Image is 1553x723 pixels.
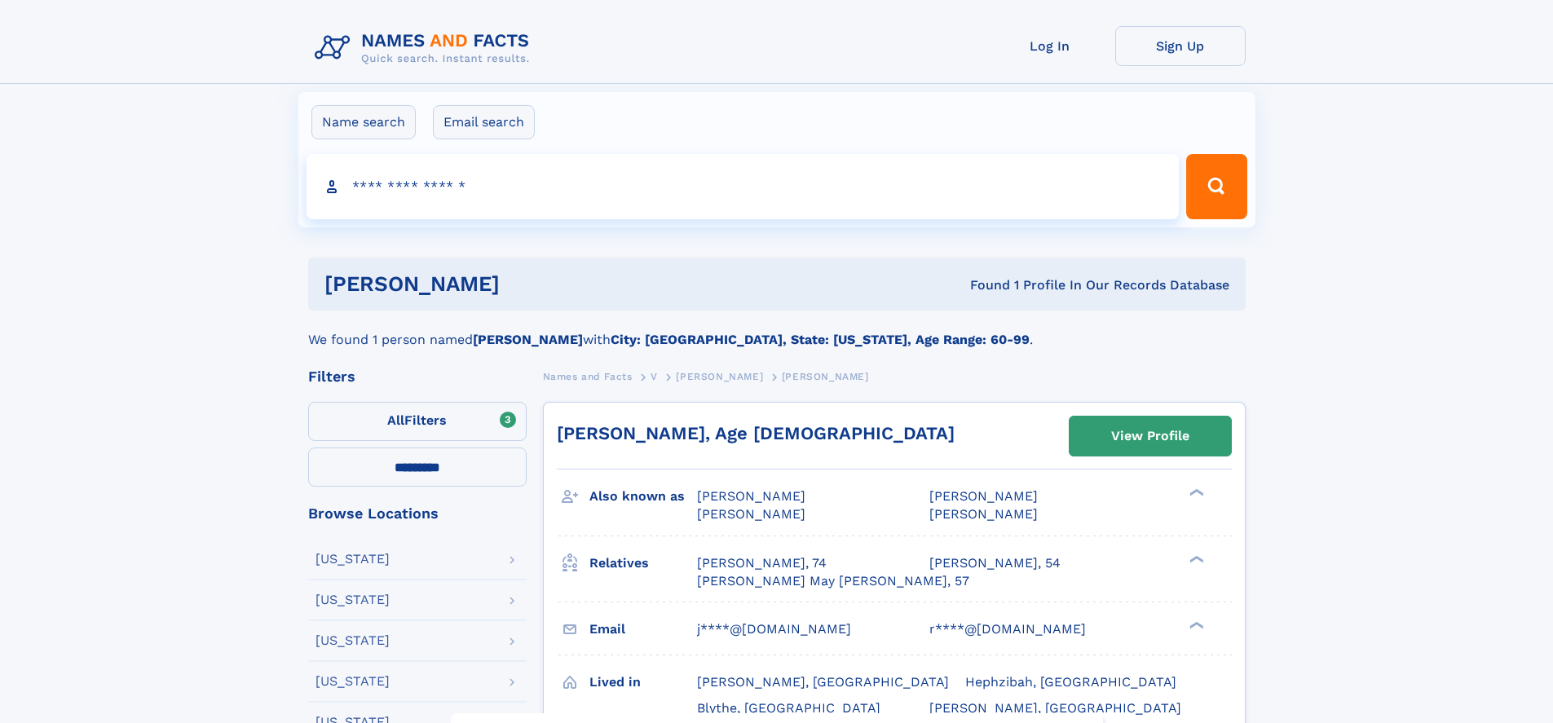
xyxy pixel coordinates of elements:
a: Log In [985,26,1115,66]
span: [PERSON_NAME] [929,506,1038,522]
div: ❯ [1185,487,1205,498]
span: V [651,371,658,382]
div: ❯ [1185,553,1205,564]
span: [PERSON_NAME] [697,488,805,504]
img: Logo Names and Facts [308,26,543,70]
div: [US_STATE] [315,553,390,566]
div: ❯ [1185,619,1205,630]
h3: Lived in [589,668,697,696]
a: [PERSON_NAME], Age [DEMOGRAPHIC_DATA] [557,423,955,443]
b: City: [GEOGRAPHIC_DATA], State: [US_STATE], Age Range: 60-99 [611,332,1030,347]
span: [PERSON_NAME] [697,506,805,522]
a: [PERSON_NAME], 74 [697,554,827,572]
span: [PERSON_NAME] [929,488,1038,504]
b: [PERSON_NAME] [473,332,583,347]
div: Found 1 Profile In Our Records Database [735,276,1229,294]
h1: [PERSON_NAME] [324,274,735,294]
span: [PERSON_NAME], [GEOGRAPHIC_DATA] [929,700,1181,716]
div: Browse Locations [308,506,527,521]
a: [PERSON_NAME] May [PERSON_NAME], 57 [697,572,969,590]
a: Sign Up [1115,26,1246,66]
a: V [651,366,658,386]
div: View Profile [1111,417,1189,455]
span: Hephzibah, [GEOGRAPHIC_DATA] [965,674,1176,690]
h3: Email [589,615,697,643]
label: Name search [311,105,416,139]
div: [US_STATE] [315,634,390,647]
div: We found 1 person named with . [308,311,1246,350]
div: Filters [308,369,527,384]
div: [US_STATE] [315,675,390,688]
a: Names and Facts [543,366,633,386]
span: All [387,412,404,428]
label: Email search [433,105,535,139]
button: Search Button [1186,154,1246,219]
a: View Profile [1070,417,1231,456]
span: [PERSON_NAME] [676,371,763,382]
span: [PERSON_NAME] [782,371,869,382]
span: Blythe, [GEOGRAPHIC_DATA] [697,700,880,716]
h3: Relatives [589,549,697,577]
div: [US_STATE] [315,593,390,606]
a: [PERSON_NAME] [676,366,763,386]
span: [PERSON_NAME], [GEOGRAPHIC_DATA] [697,674,949,690]
a: [PERSON_NAME], 54 [929,554,1061,572]
h3: Also known as [589,483,697,510]
input: search input [307,154,1180,219]
label: Filters [308,402,527,441]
